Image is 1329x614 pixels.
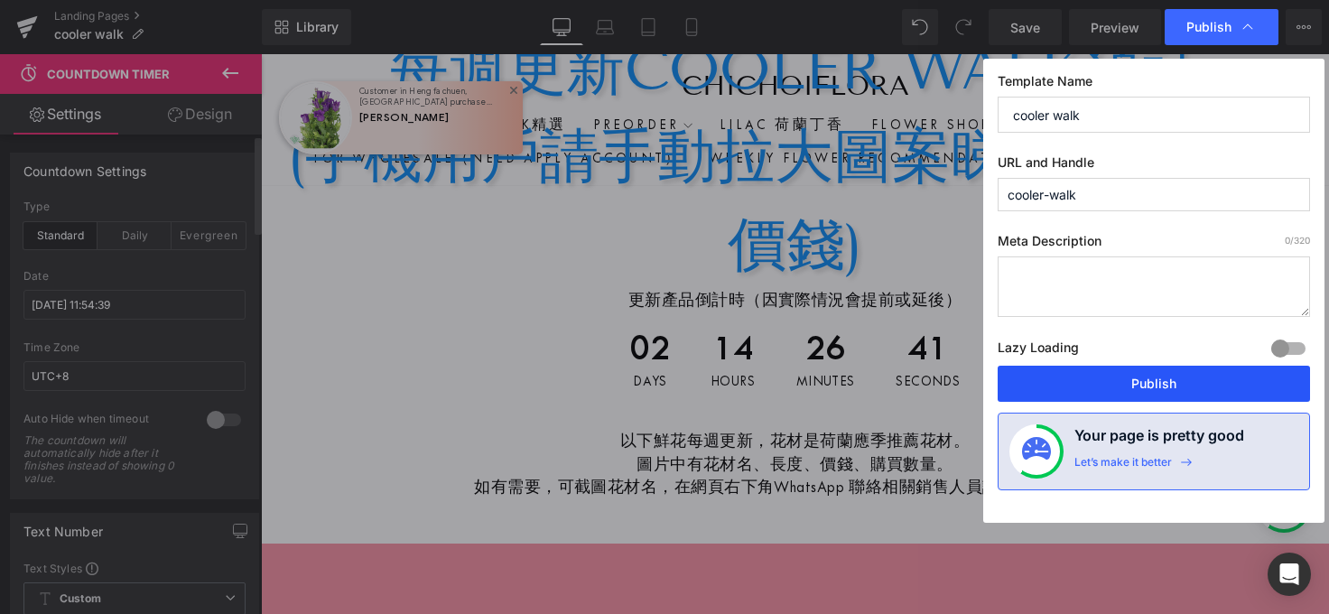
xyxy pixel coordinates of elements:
h4: Your page is pretty good [1074,424,1244,455]
label: Lazy Loading [998,336,1079,366]
span: 0 [1285,235,1290,246]
label: Template Name [998,73,1310,97]
span: 14 [451,275,494,321]
span: Hours [451,321,494,335]
button: Publish [998,366,1310,402]
label: URL and Handle [998,154,1310,178]
span: Seconds [635,321,699,335]
span: Minutes [535,321,594,335]
a: [PERSON_NAME] [98,56,256,83]
span: 02 [369,275,410,321]
span: Days [369,321,410,335]
span: Customer in Heng fa chuen, [GEOGRAPHIC_DATA] purchased a [98,32,236,53]
span: 41 [635,275,699,321]
span: /320 [1285,235,1310,246]
div: Open Intercom Messenger [1268,553,1311,596]
img: onboarding-status.svg [1022,437,1051,466]
div: Let’s make it better [1074,455,1172,479]
span: Publish [1186,19,1231,35]
label: Meta Description [998,233,1310,256]
span: 26 [535,275,594,321]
